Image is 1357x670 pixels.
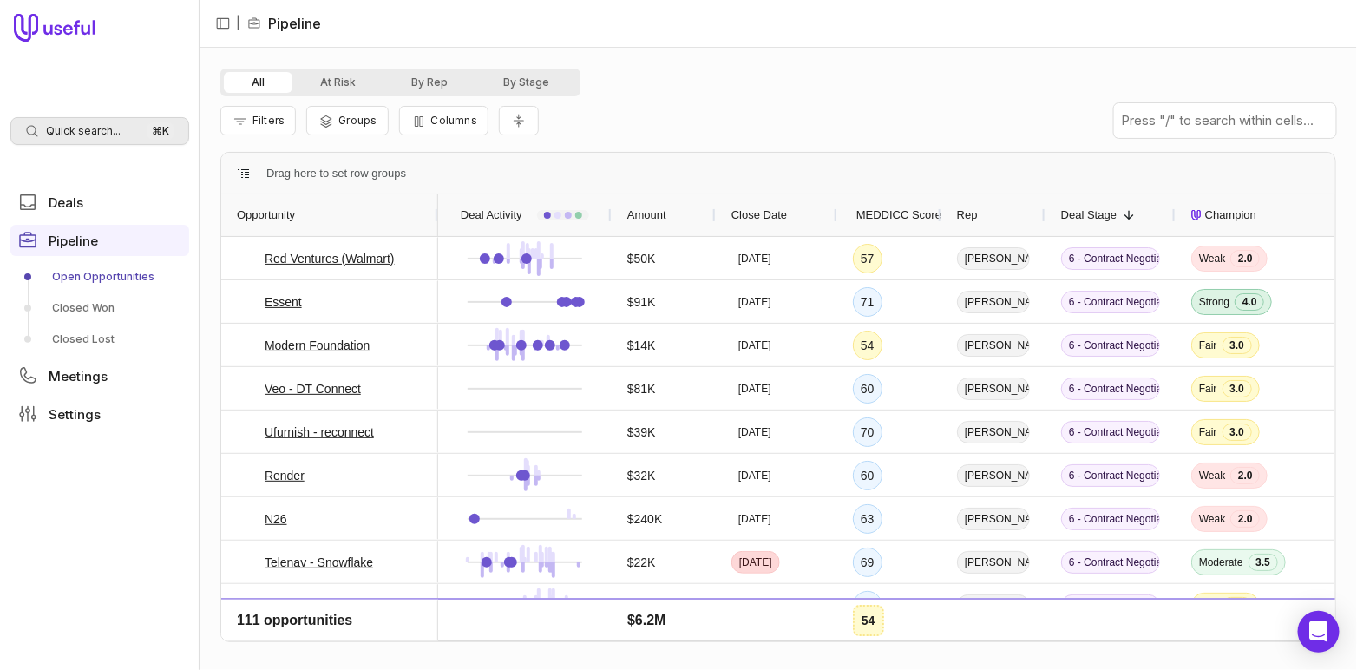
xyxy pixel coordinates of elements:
div: 66 [853,634,882,664]
span: $22K [627,552,656,573]
time: [DATE] [738,252,771,266]
time: [DATE] [738,338,771,352]
button: Collapse sidebar [210,10,236,36]
input: Press "/" to search within cells... [1114,103,1336,138]
span: 6 - Contract Negotiation [1061,594,1160,617]
span: Deals [49,196,83,209]
span: Weak [1199,469,1225,483]
div: 60 [853,461,882,490]
span: Rep [957,205,978,226]
span: 6 - Contract Negotiation [1061,247,1160,270]
span: $6.6K [627,595,659,616]
span: 2.0 [1230,250,1260,267]
span: [PERSON_NAME] [957,508,1030,530]
span: Deal Activity [461,205,522,226]
span: 6 - Contract Negotiation [1061,421,1160,443]
span: 2.0 [1230,510,1260,528]
span: Fair [1199,599,1217,613]
span: 4.0 [1235,293,1264,311]
time: [DATE] [738,512,771,526]
span: Moderate [1199,555,1243,569]
a: Red Ventures (Walmart) [265,248,395,269]
time: [DATE] [738,469,771,483]
li: Pipeline [247,13,321,34]
span: $39K [627,422,656,443]
span: 3.0 [1223,640,1252,658]
a: Closed Lost [10,325,189,353]
a: Veo - DT Connect [265,378,361,399]
span: Fair [1199,338,1217,352]
time: [DATE] [738,425,771,439]
span: Fair [1199,425,1217,439]
a: Modern Foundation [265,335,370,356]
span: $50K [627,248,656,269]
span: 6 - Contract Negotiation [1061,464,1160,487]
span: $240K [627,509,662,529]
span: 3.0 [1223,597,1252,614]
span: Opportunity [237,205,295,226]
div: 69 [853,548,882,577]
span: 6 - Contract Negotiation [1061,334,1160,357]
span: Pipeline [49,234,98,247]
time: [DATE] [738,295,771,309]
div: 63 [853,504,882,534]
span: Columns [431,114,477,127]
div: 57 [853,244,882,273]
time: [DATE] [738,599,771,613]
span: Deal Stage [1061,205,1117,226]
div: Open Intercom Messenger [1298,611,1340,653]
span: [PERSON_NAME] [957,638,1030,660]
span: Meetings [49,370,108,383]
span: [PERSON_NAME] [957,594,1030,617]
button: Group Pipeline [306,106,388,135]
kbd: ⌘ K [147,122,174,140]
span: 2.0 [1230,467,1260,484]
span: [PERSON_NAME] [957,247,1030,270]
span: 3.0 [1223,380,1252,397]
div: 71 [853,287,882,317]
div: 54 [853,331,882,360]
span: [PERSON_NAME] [957,378,1030,400]
span: Champion [1205,205,1256,226]
button: By Stage [475,72,577,93]
a: Ufurnish - reconnect [265,422,374,443]
span: 3.5 [1249,554,1278,571]
a: Deals [10,187,189,218]
button: Filter Pipeline [220,106,296,135]
div: 60 [853,374,882,404]
div: Row Groups [266,163,406,184]
span: MEDDICC Score [856,205,941,226]
a: Pipeline [10,225,189,256]
span: 3.0 [1223,337,1252,354]
span: Fair [1199,382,1217,396]
div: 70 [853,417,882,447]
button: By Rep [383,72,475,93]
button: Columns [399,106,488,135]
span: Settings [49,408,101,421]
span: Close Date [731,205,787,226]
a: N26 [265,509,287,529]
span: 6 - Contract Negotiation [1061,378,1160,400]
span: Quick search... [46,124,121,138]
span: Groups [338,114,377,127]
span: Weak [1199,252,1225,266]
div: Pipeline submenu [10,263,189,353]
span: Weak [1199,512,1225,526]
a: Closed Won [10,294,189,322]
time: [DATE] [738,382,771,396]
span: 6 - Contract Negotiation [1061,508,1160,530]
span: Drag here to set row groups [266,163,406,184]
button: All [224,72,292,93]
div: 76 [853,591,882,621]
span: [PERSON_NAME] [957,464,1030,487]
a: Meetings [10,360,189,391]
span: 6 - Contract Negotiation [1061,291,1160,313]
a: Open Opportunities [10,263,189,291]
span: $335K [627,639,662,660]
a: Prolucent Health [265,595,355,616]
span: [PERSON_NAME] [957,421,1030,443]
a: Render [265,465,305,486]
span: 3.0 [1223,424,1252,441]
span: | [236,13,240,34]
a: Essent [265,292,302,312]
